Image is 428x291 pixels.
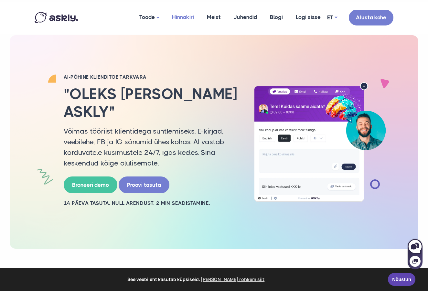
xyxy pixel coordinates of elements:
[200,2,227,33] a: Meist
[64,126,238,168] p: Võimas tööriist klientidega suhtlemiseks. E-kirjad, veebilehe, FB ja IG sõnumid ühes kohas. AI va...
[263,2,289,33] a: Blogi
[9,275,383,284] span: See veebileht kasutab küpsiseid.
[64,176,117,194] a: Broneeri demo
[64,200,238,207] h2: 14 PÄEVA TASUTA. NULL ARENDUST. 2 MIN SEADISTAMINE.
[64,85,238,121] h2: "Oleks [PERSON_NAME] Askly"
[388,273,415,286] a: Nõustun
[166,2,200,33] a: Hinnakiri
[200,275,266,284] a: learn more about cookies
[35,12,78,23] img: Askly
[289,2,327,33] a: Logi sisse
[119,176,169,194] a: Proovi tasuta
[327,13,337,22] a: ET
[227,2,263,33] a: Juhendid
[64,74,238,80] h2: AI-PÕHINE KLIENDITOE TARKVARA
[407,238,423,270] iframe: Askly chat
[349,10,393,25] a: Alusta kohe
[248,82,392,201] img: AI multilingual chat
[133,2,166,34] a: Toode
